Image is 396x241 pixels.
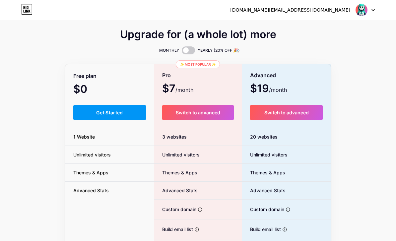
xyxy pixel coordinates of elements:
[250,70,276,81] span: Advanced
[154,206,196,213] span: Custom domain
[162,70,171,81] span: Pro
[73,70,97,82] span: Free plan
[65,169,116,176] span: Themes & Apps
[264,110,309,115] span: Switch to advanced
[154,151,200,158] span: Unlimited visitors
[159,47,179,54] span: MONTHLY
[73,105,146,120] button: Get Started
[242,151,288,158] span: Unlimited visitors
[162,105,234,120] button: Switch to advanced
[355,4,368,16] img: mygia
[198,47,240,54] span: YEARLY (20% OFF 🎉)
[176,60,220,68] div: ✨ Most popular ✨
[162,85,193,94] span: $7
[154,169,197,176] span: Themes & Apps
[176,110,220,115] span: Switch to advanced
[242,128,331,146] div: 20 websites
[230,7,350,14] div: [DOMAIN_NAME][EMAIL_ADDRESS][DOMAIN_NAME]
[250,85,287,94] span: $19
[65,187,117,194] span: Advanced Stats
[242,187,286,194] span: Advanced Stats
[73,85,105,94] span: $0
[154,128,242,146] div: 3 websites
[175,86,193,94] span: /month
[269,86,287,94] span: /month
[242,226,281,233] span: Build email list
[154,226,193,233] span: Build email list
[65,133,103,140] span: 1 Website
[96,110,123,115] span: Get Started
[242,169,285,176] span: Themes & Apps
[154,187,198,194] span: Advanced Stats
[120,30,276,38] span: Upgrade for (a whole lot) more
[250,105,323,120] button: Switch to advanced
[65,151,119,158] span: Unlimited visitors
[242,206,284,213] span: Custom domain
